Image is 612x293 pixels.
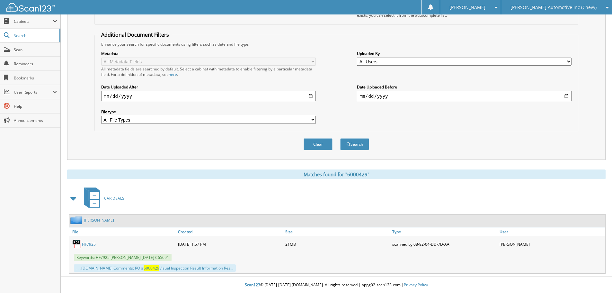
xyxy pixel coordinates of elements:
div: [PERSON_NAME] [498,238,605,251]
img: folder2.png [70,216,84,224]
div: Matches found for "6000429" [67,169,606,179]
span: [PERSON_NAME] [449,5,485,9]
span: User Reports [14,89,53,95]
button: Clear [304,138,333,150]
span: Scan [14,47,57,52]
span: Reminders [14,61,57,67]
legend: Additional Document Filters [98,31,172,38]
a: HF7925 [82,242,96,247]
span: Bookmarks [14,75,57,81]
a: User [498,227,605,236]
label: Date Uploaded After [101,84,316,90]
span: Cabinets [14,19,53,24]
a: here [169,72,177,77]
a: CAR DEALS [80,186,124,211]
div: scanned by 08-92-04-DD-7D-AA [391,238,498,251]
iframe: Chat Widget [580,262,612,293]
span: Help [14,104,57,109]
span: [PERSON_NAME] Automotive Inc (Chevy) [510,5,597,9]
div: All metadata fields are searched by default. Select a cabinet with metadata to enable filtering b... [101,66,316,77]
input: end [357,91,572,101]
div: ... .[DOMAIN_NAME] Comments: RO # Visual Inspection Result Information Res... [74,264,236,272]
div: 21MB [284,238,391,251]
a: [PERSON_NAME] [84,217,114,223]
label: Metadata [101,51,316,56]
span: CAR DEALS [104,196,124,201]
img: PDF.png [72,239,82,249]
input: start [101,91,316,101]
span: Keywords: HF7925 [PERSON_NAME] [DATE] C65691 [74,254,172,261]
div: Enhance your search for specific documents using filters such as date and file type. [98,41,575,47]
label: File type [101,109,316,114]
span: Scan123 [245,282,260,288]
span: Announcements [14,118,57,123]
button: Search [340,138,369,150]
div: [DATE] 1:57 PM [176,238,284,251]
label: Uploaded By [357,51,572,56]
a: File [69,227,176,236]
a: Size [284,227,391,236]
span: Search [14,33,56,38]
label: Date Uploaded Before [357,84,572,90]
img: scan123-logo-white.svg [6,3,55,12]
div: © [DATE]-[DATE] [DOMAIN_NAME]. All rights reserved | appg02-scan123-com | [61,277,612,293]
a: Created [176,227,284,236]
span: 6000429 [144,265,159,271]
a: Type [391,227,498,236]
a: Privacy Policy [404,282,428,288]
